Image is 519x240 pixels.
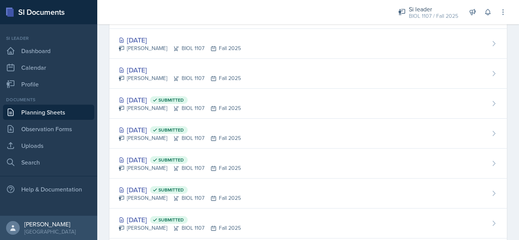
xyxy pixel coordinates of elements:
a: Dashboard [3,43,94,58]
div: [DATE] [119,155,241,165]
div: [DATE] [119,65,241,75]
div: [DATE] [119,185,241,195]
a: [DATE] Submitted [PERSON_NAME]BIOL 1107Fall 2025 [109,149,507,179]
div: [PERSON_NAME] BIOL 1107 Fall 2025 [119,194,241,202]
a: Profile [3,77,94,92]
div: [PERSON_NAME] BIOL 1107 Fall 2025 [119,134,241,142]
a: Observation Forms [3,121,94,136]
div: Si leader [409,5,458,14]
a: Planning Sheets [3,105,94,120]
div: [PERSON_NAME] [24,220,76,228]
a: Uploads [3,138,94,153]
div: [PERSON_NAME] BIOL 1107 Fall 2025 [119,104,241,112]
a: [DATE] Submitted [PERSON_NAME]BIOL 1107Fall 2025 [109,89,507,119]
a: [DATE] Submitted [PERSON_NAME]BIOL 1107Fall 2025 [109,179,507,209]
div: Help & Documentation [3,182,94,197]
a: Search [3,155,94,170]
a: [DATE] [PERSON_NAME]BIOL 1107Fall 2025 [109,59,507,89]
span: Submitted [158,127,184,133]
a: [DATE] Submitted [PERSON_NAME]BIOL 1107Fall 2025 [109,209,507,238]
a: Calendar [3,60,94,75]
div: [DATE] [119,35,241,45]
div: [PERSON_NAME] BIOL 1107 Fall 2025 [119,224,241,232]
div: [DATE] [119,215,241,225]
div: Si leader [3,35,94,42]
div: [PERSON_NAME] BIOL 1107 Fall 2025 [119,44,241,52]
span: Submitted [158,217,184,223]
div: [GEOGRAPHIC_DATA] [24,228,76,235]
span: Submitted [158,187,184,193]
div: [PERSON_NAME] BIOL 1107 Fall 2025 [119,74,241,82]
span: Submitted [158,157,184,163]
div: [DATE] [119,95,241,105]
span: Submitted [158,97,184,103]
div: Documents [3,96,94,103]
div: [DATE] [119,125,241,135]
div: [PERSON_NAME] BIOL 1107 Fall 2025 [119,164,241,172]
a: [DATE] [PERSON_NAME]BIOL 1107Fall 2025 [109,29,507,59]
div: BIOL 1107 / Fall 2025 [409,12,458,20]
a: [DATE] Submitted [PERSON_NAME]BIOL 1107Fall 2025 [109,119,507,149]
